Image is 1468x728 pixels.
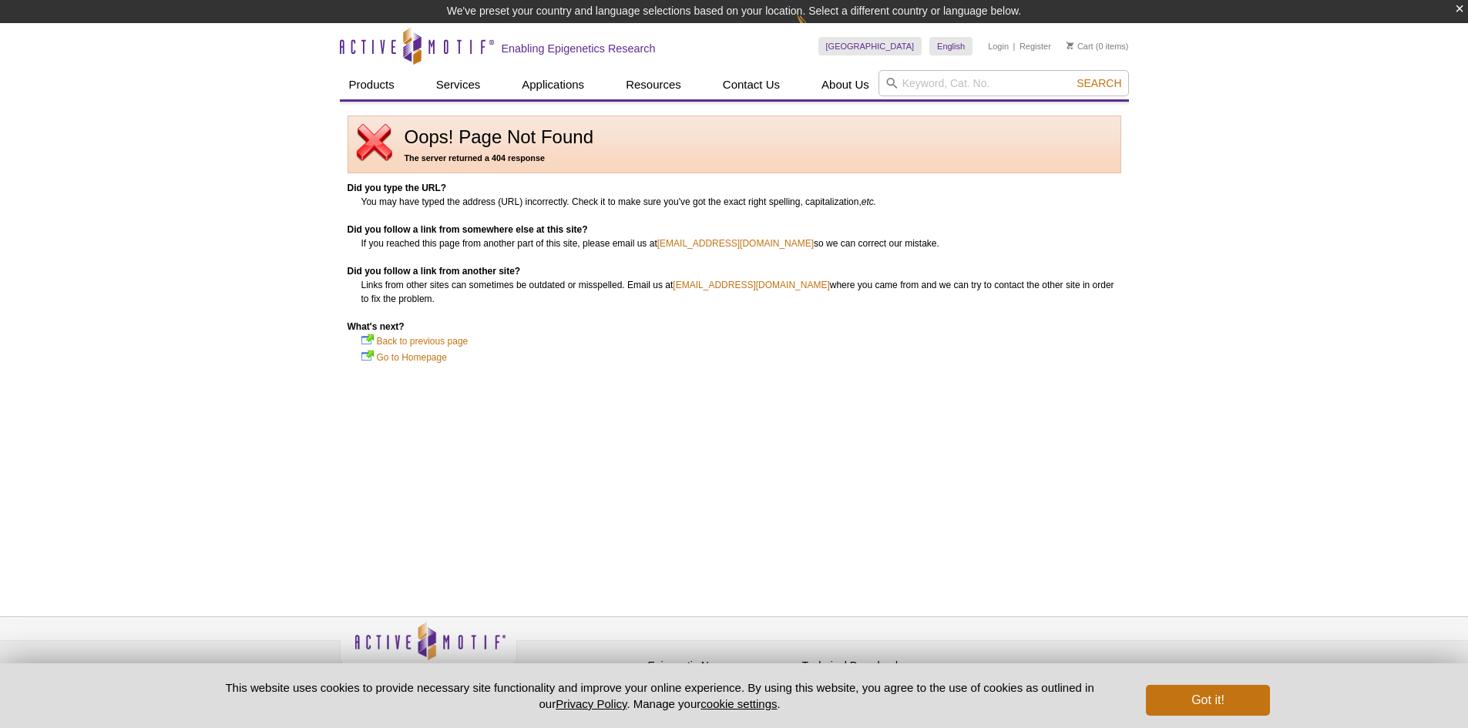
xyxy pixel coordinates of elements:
a: Privacy Policy [525,657,585,680]
img: Your Cart [1067,42,1073,49]
h4: Epigenetic News [648,659,794,673]
a: Cart [1067,41,1093,52]
li: (0 items) [1067,37,1129,55]
table: Click to Verify - This site chose Symantec SSL for secure e-commerce and confidential communicati... [956,644,1072,678]
span: Search [1077,77,1121,89]
a: About Us [812,70,878,99]
a: Applications [512,70,593,99]
img: Active Motif, [340,617,517,679]
dt: What's next? [348,320,1121,334]
img: page not found [356,124,393,161]
a: [EMAIL_ADDRESS][DOMAIN_NAME] [657,237,814,250]
button: cookie settings [700,697,777,710]
a: [EMAIL_ADDRESS][DOMAIN_NAME] [673,278,829,292]
a: Contact Us [714,70,789,99]
dd: If you reached this page from another part of this site, please email us at so we can correct our... [361,237,1121,250]
a: Products [340,70,404,99]
p: This website uses cookies to provide necessary site functionality and improve your online experie... [199,679,1121,712]
a: Go to Homepage [377,350,447,365]
button: Search [1072,76,1126,90]
a: English [929,37,973,55]
dt: Did you type the URL? [348,181,1121,195]
dt: Did you follow a link from another site? [348,264,1121,278]
h1: Oops! Page Not Found [356,127,1113,147]
a: Resources [616,70,690,99]
a: [GEOGRAPHIC_DATA] [818,37,922,55]
a: Back to previous page [377,334,469,349]
h2: Enabling Epigenetics Research [502,42,656,55]
dd: Links from other sites can sometimes be outdated or misspelled. Email us at where you came from a... [361,278,1121,306]
a: Register [1020,41,1051,52]
input: Keyword, Cat. No. [878,70,1129,96]
a: Privacy Policy [556,697,627,710]
h4: Technical Downloads [802,659,949,673]
button: Got it! [1146,685,1269,716]
a: Login [988,41,1009,52]
li: | [1013,37,1016,55]
dd: You may have typed the address (URL) incorrectly. Check it to make sure you've got the exact righ... [361,195,1121,209]
dt: Did you follow a link from somewhere else at this site? [348,223,1121,237]
img: Change Here [796,12,837,48]
h5: The server returned a 404 response [356,151,1113,165]
a: Services [427,70,490,99]
em: etc. [862,196,876,207]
